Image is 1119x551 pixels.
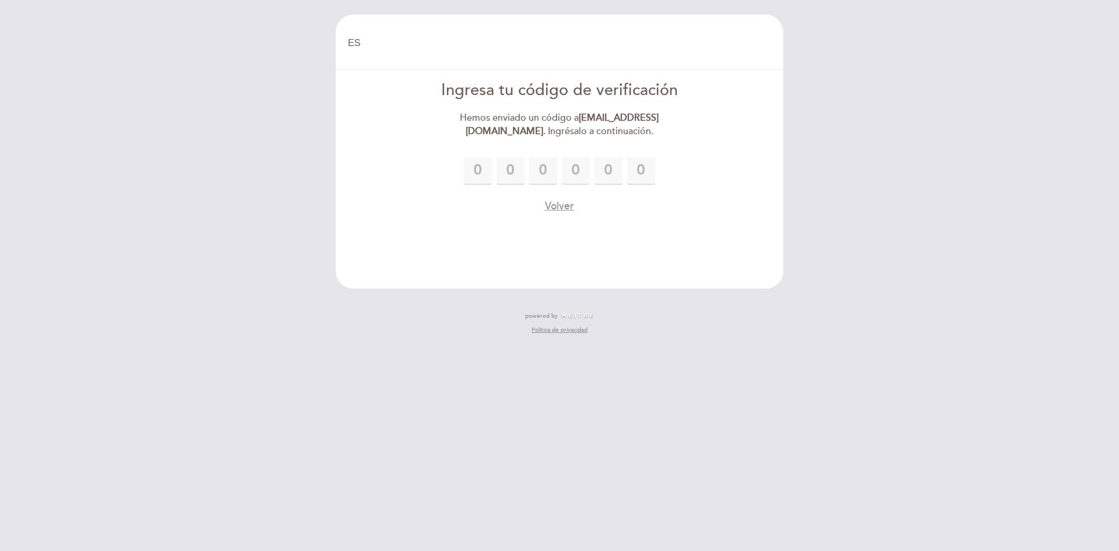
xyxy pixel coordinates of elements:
input: 0 [627,157,655,185]
img: MEITRE [561,313,594,319]
a: Política de privacidad [532,326,587,334]
input: 0 [497,157,525,185]
strong: [EMAIL_ADDRESS][DOMAIN_NAME] [466,112,659,137]
input: 0 [464,157,492,185]
span: powered by [525,312,558,320]
input: 0 [562,157,590,185]
a: powered by [525,312,594,320]
button: Volver [545,199,574,213]
div: Hemos enviado un código a . Ingrésalo a continuación. [426,111,694,138]
input: 0 [594,157,622,185]
div: Ingresa tu código de verificación [426,79,694,102]
input: 0 [529,157,557,185]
